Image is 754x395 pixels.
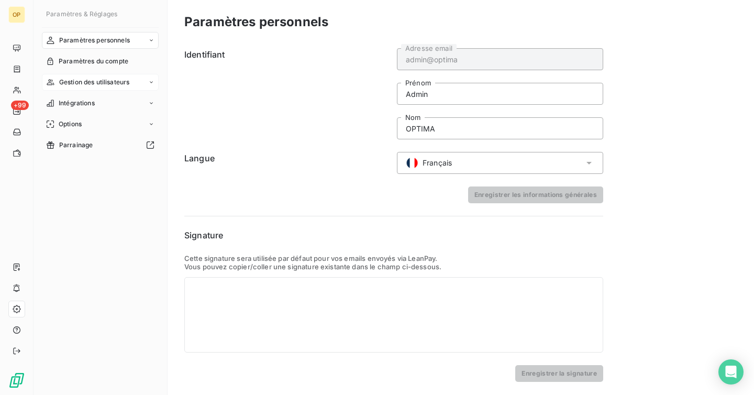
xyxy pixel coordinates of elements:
[184,152,391,174] h6: Langue
[59,140,93,150] span: Parrainage
[397,117,603,139] input: placeholder
[59,36,130,45] span: Paramètres personnels
[718,359,744,385] div: Open Intercom Messenger
[397,48,603,70] input: placeholder
[184,13,328,31] h3: Paramètres personnels
[184,48,391,139] h6: Identifiant
[184,229,603,242] h6: Signature
[46,10,117,18] span: Paramètres & Réglages
[468,186,603,203] button: Enregistrer les informations générales
[42,137,159,153] a: Parrainage
[59,57,128,66] span: Paramètres du compte
[184,254,603,262] p: Cette signature sera utilisée par défaut pour vos emails envoyés via LeanPay.
[8,6,25,23] div: OP
[11,101,29,110] span: +99
[59,78,130,87] span: Gestion des utilisateurs
[515,365,603,382] button: Enregistrer la signature
[184,262,603,271] p: Vous pouvez copier/coller une signature existante dans le champ ci-dessous.
[42,53,159,70] a: Paramètres du compte
[8,372,25,389] img: Logo LeanPay
[423,158,452,168] span: Français
[59,98,95,108] span: Intégrations
[397,83,603,105] input: placeholder
[59,119,82,129] span: Options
